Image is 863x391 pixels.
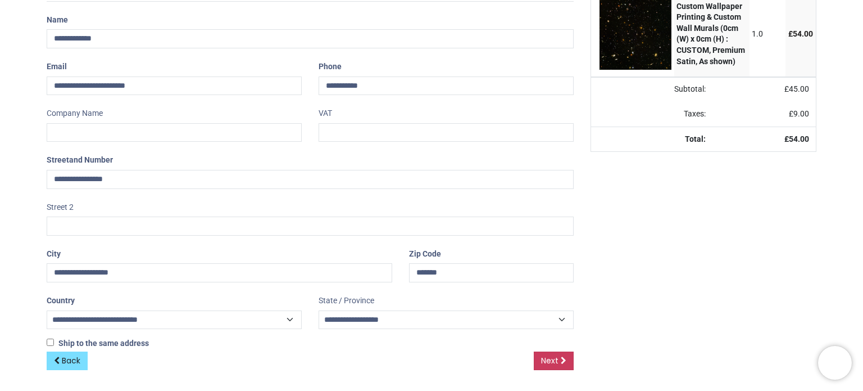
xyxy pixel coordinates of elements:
strong: £ [784,134,809,143]
span: 9.00 [793,109,809,118]
span: 45.00 [789,84,809,93]
label: Zip Code [409,245,441,264]
label: Ship to the same address [47,338,149,349]
input: Ship to the same address [47,339,54,346]
span: £ [788,29,813,38]
span: £ [784,84,809,93]
td: Taxes: [591,102,712,127]
strong: Total: [685,134,706,143]
label: Name [47,11,68,30]
label: Street [47,151,113,170]
td: Subtotal: [591,77,712,102]
label: Street 2 [47,198,74,217]
label: State / Province [319,291,374,311]
span: Next [541,355,558,366]
div: 1.0 [752,29,783,40]
label: City [47,245,61,264]
label: VAT [319,104,332,123]
strong: Custom Wallpaper Printing & Custom Wall Murals (0cm (W) x 0cm (H) : CUSTOM, Premium Satin, As shown) [676,2,745,66]
iframe: Brevo live chat [818,346,852,380]
label: Phone [319,57,342,77]
span: Back [62,355,80,366]
span: 54.00 [789,134,809,143]
span: and Number [69,155,113,164]
label: Email [47,57,67,77]
span: 54.00 [793,29,813,38]
a: Next [534,352,574,371]
span: £ [789,109,809,118]
a: Back [47,352,88,371]
label: Country [47,291,75,311]
label: Company Name [47,104,103,123]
